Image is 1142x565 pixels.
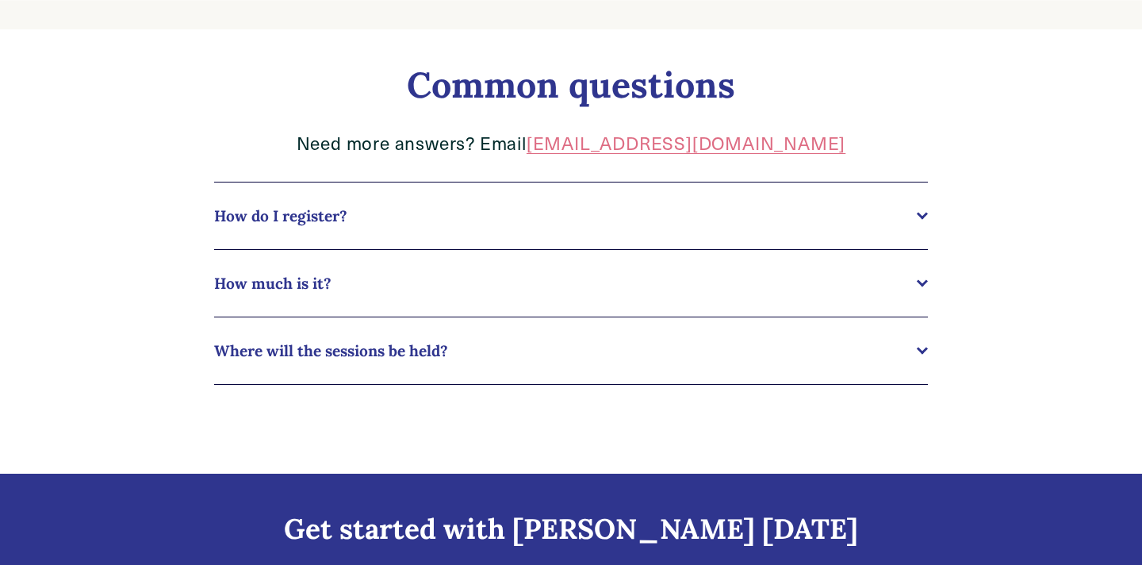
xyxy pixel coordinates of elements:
span: How do I register? [214,206,917,225]
span: Where will the sessions be held? [214,341,917,360]
a: [EMAIL_ADDRESS][DOMAIN_NAME] [527,131,845,155]
span: How much is it? [214,274,917,293]
button: How do I register? [214,183,928,249]
button: How much is it? [214,250,928,317]
h2: Common questions [214,63,928,106]
p: Need more answers? Email [214,132,928,155]
h3: Get started with [PERSON_NAME] [DATE] [95,512,1047,547]
button: Where will the sessions be held? [214,317,928,384]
